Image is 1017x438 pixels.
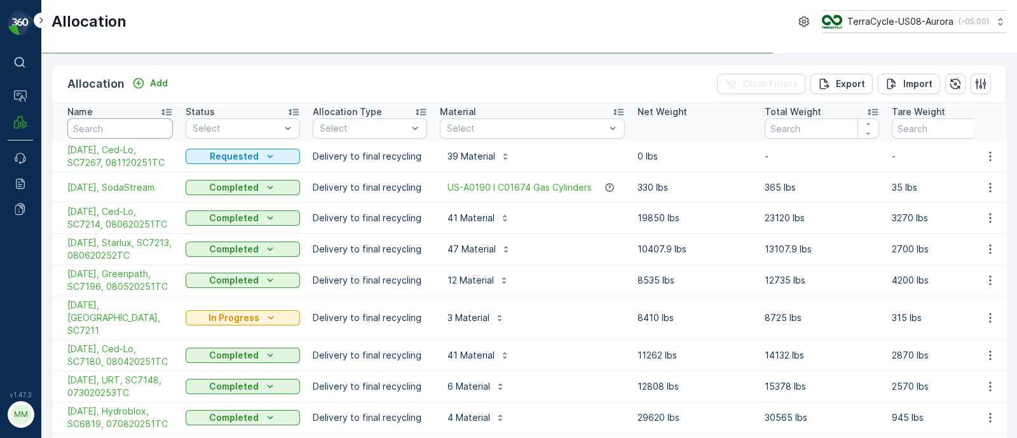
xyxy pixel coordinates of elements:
p: Select [320,122,407,135]
p: Status [186,106,215,118]
p: 6 Material [447,380,490,393]
a: 08/05/25, URT, SC7148, 073020253TC [67,374,173,399]
p: Allocation [51,11,126,32]
p: 41 Material [447,212,495,224]
p: 10407.9 lbs [638,243,752,256]
p: 30565 lbs [765,411,879,424]
p: 365 lbs [765,181,879,194]
span: [DATE], [GEOGRAPHIC_DATA], SC7211 [67,299,173,337]
button: Completed [186,242,300,257]
button: TerraCycle-US08-Aurora(-05:00) [822,10,1007,33]
p: 0 lbs [638,150,752,163]
p: ⌘B [29,57,42,67]
button: Completed [186,379,300,394]
button: Completed [186,348,300,363]
div: MM [11,404,31,425]
a: 08/07/25, Greenpath, SC7196, 080520251TC [67,268,173,293]
button: Requested [186,149,300,164]
p: 29620 lbs [638,411,752,424]
button: 12 Material [440,270,517,291]
span: [DATE], Hydroblox, SC6819, 070820251TC [67,405,173,430]
p: Net Weight [638,106,687,118]
span: [DATE], Ced-Lo, SC7214, 080620251TC [67,205,173,231]
p: ( -05:00 ) [959,17,989,27]
button: Import [878,74,940,94]
p: 41 Material [447,349,495,362]
p: 12808 lbs [638,380,752,393]
td: Delivery to final recycling [306,172,433,203]
p: Import [903,78,932,90]
button: 4 Material [440,407,513,428]
p: - [892,150,1006,163]
p: 945 lbs [892,411,1006,424]
p: Name [67,106,93,118]
img: logo [8,10,33,36]
p: 315 lbs [892,311,1006,324]
p: 2700 lbs [892,243,1006,256]
p: 8410 lbs [638,311,752,324]
p: Completed [209,212,259,224]
p: Material [440,106,476,118]
p: MRF.US08 [39,408,85,421]
p: 35 lbs [892,181,1006,194]
p: Select [447,122,605,135]
td: Delivery to final recycling [306,234,433,265]
span: [DATE], SodaStream [67,181,173,194]
a: 08/01/25, SodaStream [67,181,173,194]
input: Search [892,118,1006,139]
p: Allocation [67,75,125,93]
p: 15378 lbs [765,380,879,393]
td: Delivery to final recycling [306,371,433,402]
span: [DATE], Ced-Lo, SC7267, 081120251TC [67,144,173,169]
p: 2570 lbs [892,380,1006,393]
p: Allocation Type [313,106,382,118]
p: 13107.9 lbs [765,243,879,256]
img: image_ci7OI47.png [822,15,842,29]
button: Completed [186,273,300,288]
button: Completed [186,410,300,425]
span: [DATE], Ced-Lo, SC7180, 080420251TC [67,343,173,368]
button: 39 Material [440,146,518,167]
td: Delivery to final recycling [306,203,433,234]
a: 08/08/25, Ced-Lo, SC7214, 080620251TC [67,205,173,231]
a: 08/12/25, Ced-Lo, SC7267, 081120251TC [67,144,173,169]
p: 39 Material [447,150,495,163]
p: Requested [210,150,259,163]
p: 4200 lbs [892,274,1006,287]
p: Export [836,78,865,90]
input: Search [67,118,173,139]
button: Add [127,76,173,91]
p: 3270 lbs [892,212,1006,224]
p: 8535 lbs [638,274,752,287]
p: 330 lbs [638,181,752,194]
p: Completed [209,274,259,287]
p: 4 Material [447,411,490,424]
p: Total Weight [765,106,821,118]
p: Add [150,77,168,90]
input: Search [765,118,879,139]
p: 11262 lbs [638,349,752,362]
button: Completed [186,180,300,195]
p: 23120 lbs [765,212,879,224]
p: Completed [209,181,259,194]
p: 2870 lbs [892,349,1006,362]
td: Delivery to final recycling [306,141,433,172]
a: 8/04/25, Hydroblox, SC6819, 070820251TC [67,405,173,430]
a: 08/08/25, Starlux, SC7213, 080620252TC [67,236,173,262]
p: 12 Material [447,274,494,287]
a: 08/06/25, Ced-Lo, SC7180, 080420251TC [67,343,173,368]
button: 41 Material [440,345,517,366]
p: Completed [209,380,259,393]
p: 14132 lbs [765,349,879,362]
a: US-A0190 I C01674 Gas Cylinders [447,181,592,194]
p: 47 Material [447,243,496,256]
p: Completed [209,349,259,362]
span: [DATE], URT, SC7148, 073020253TC [67,374,173,399]
button: In Progress [186,310,300,325]
button: Export [810,74,873,94]
p: - [765,150,879,163]
button: 3 Material [440,308,512,328]
button: 47 Material [440,239,519,259]
p: Completed [209,243,259,256]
